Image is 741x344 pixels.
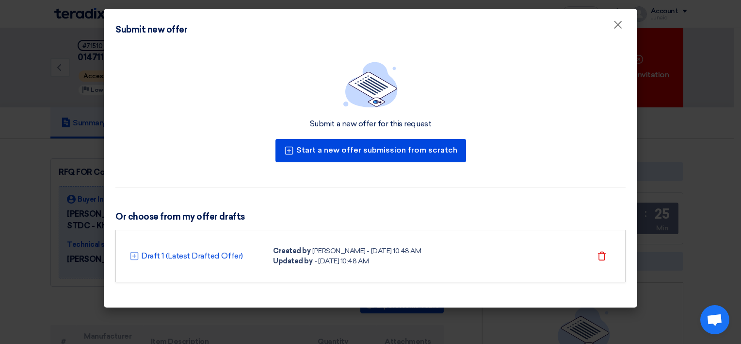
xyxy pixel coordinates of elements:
[312,246,421,256] div: [PERSON_NAME] - [DATE] 10:48 AM
[605,16,630,35] button: Close
[115,23,187,36] div: Submit new offer
[314,256,369,266] div: - [DATE] 10:48 AM
[273,256,312,266] div: Updated by
[310,119,431,129] div: Submit a new offer for this request
[700,305,729,334] div: Open chat
[141,250,243,262] a: Draft 1 (Latest Drafted Offer)
[275,139,466,162] button: Start a new offer submission from scratch
[115,211,626,222] h3: Or choose from my offer drafts
[273,246,310,256] div: Created by
[613,17,623,37] span: ×
[343,62,398,107] img: empty_state_list.svg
